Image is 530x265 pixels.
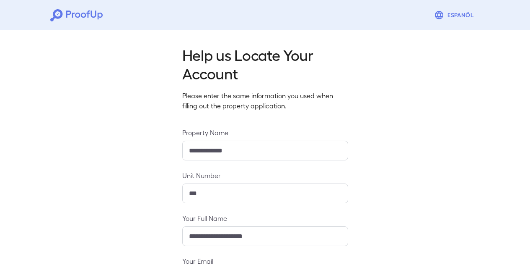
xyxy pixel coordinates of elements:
button: Espanõl [431,7,480,24]
label: Unit Number [182,171,348,180]
label: Your Full Name [182,213,348,223]
p: Please enter the same information you used when filling out the property application. [182,91,348,111]
h2: Help us Locate Your Account [182,45,348,82]
label: Property Name [182,128,348,137]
